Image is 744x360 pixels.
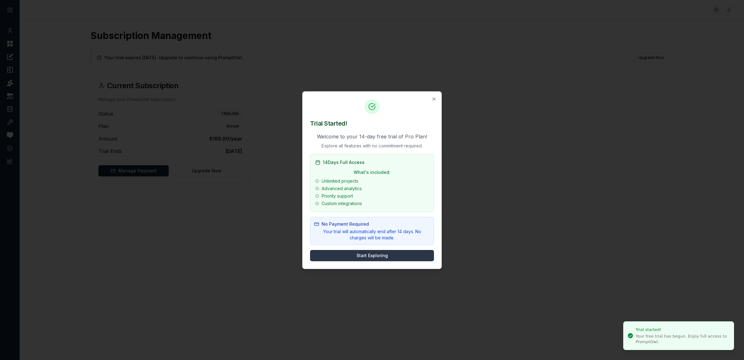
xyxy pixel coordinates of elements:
p: Welcome to your 14-day free trial of Pro Plan! [310,133,434,140]
p: What's included: [315,169,429,175]
p: Explore all features with no commitment required. [310,143,434,149]
span: No Payment Required [322,221,369,227]
li: Unlimited projects [315,178,429,184]
p: Your trial will automatically end after 14 days. No charges will be made. [314,228,430,241]
h2: Trial Started! [310,119,434,128]
button: Start Exploring [310,250,434,261]
li: Custom integrations [315,200,429,207]
span: 14 Days Full Access [323,159,365,166]
li: Advanced analytics [315,185,429,192]
li: Priority support [315,193,429,199]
